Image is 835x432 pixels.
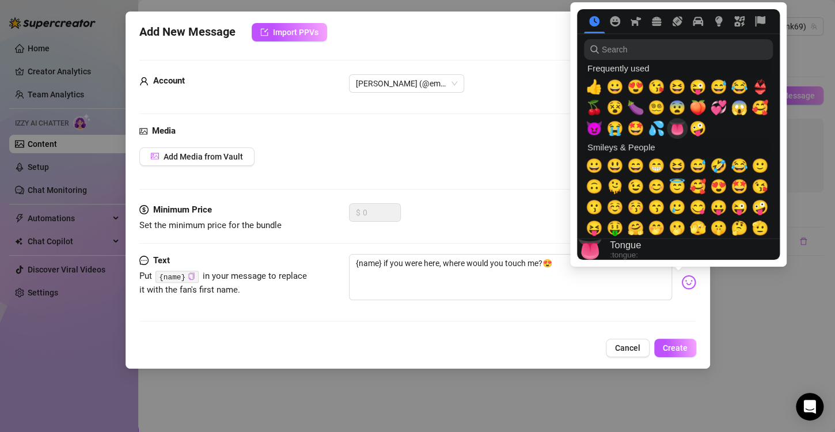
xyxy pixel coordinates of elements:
[681,275,696,290] img: svg%3e
[155,271,199,283] code: {name}
[252,23,327,41] button: Import PPVs
[139,203,149,217] span: dollar
[349,254,672,300] textarea: {name} if you were here, where would you touch me?😍
[260,28,268,36] span: import
[152,126,176,136] strong: Media
[139,271,308,295] span: Put in your message to replace it with the fan's first name.
[139,23,236,41] span: Add New Message
[139,254,149,268] span: message
[139,220,282,230] span: Set the minimum price for the bundle
[153,75,185,86] strong: Account
[654,339,696,357] button: Create
[188,272,195,281] button: Click to Copy
[164,152,243,161] span: Add Media from Vault
[139,147,255,166] button: Add Media from Vault
[615,343,640,353] span: Cancel
[151,152,159,160] span: picture
[606,339,650,357] button: Cancel
[796,393,823,420] div: Open Intercom Messenger
[139,74,149,88] span: user
[188,272,195,280] span: copy
[139,124,147,138] span: picture
[153,204,212,215] strong: Minimum Price
[153,255,170,266] strong: Text
[356,75,457,92] span: Britney (@emopink69)
[663,343,688,353] span: Create
[273,28,318,37] span: Import PPVs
